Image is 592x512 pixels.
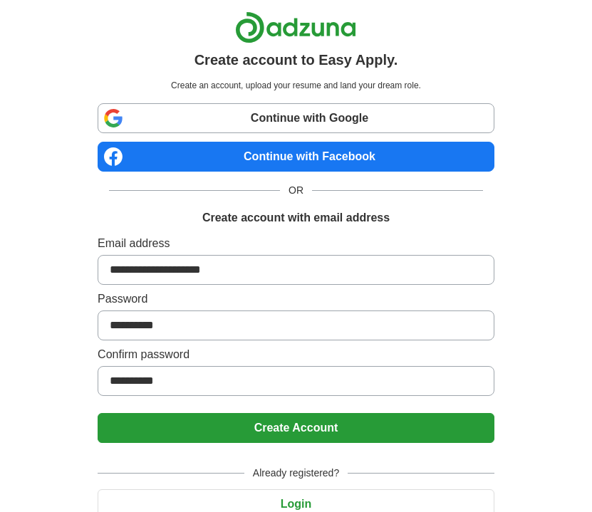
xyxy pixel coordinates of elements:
[194,49,398,70] h1: Create account to Easy Apply.
[98,413,494,443] button: Create Account
[98,291,494,308] label: Password
[98,103,494,133] a: Continue with Google
[98,142,494,172] a: Continue with Facebook
[202,209,390,226] h1: Create account with email address
[100,79,492,92] p: Create an account, upload your resume and land your dream role.
[280,183,312,198] span: OR
[235,11,356,43] img: Adzuna logo
[98,346,494,363] label: Confirm password
[98,498,494,510] a: Login
[244,466,348,481] span: Already registered?
[98,235,494,252] label: Email address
